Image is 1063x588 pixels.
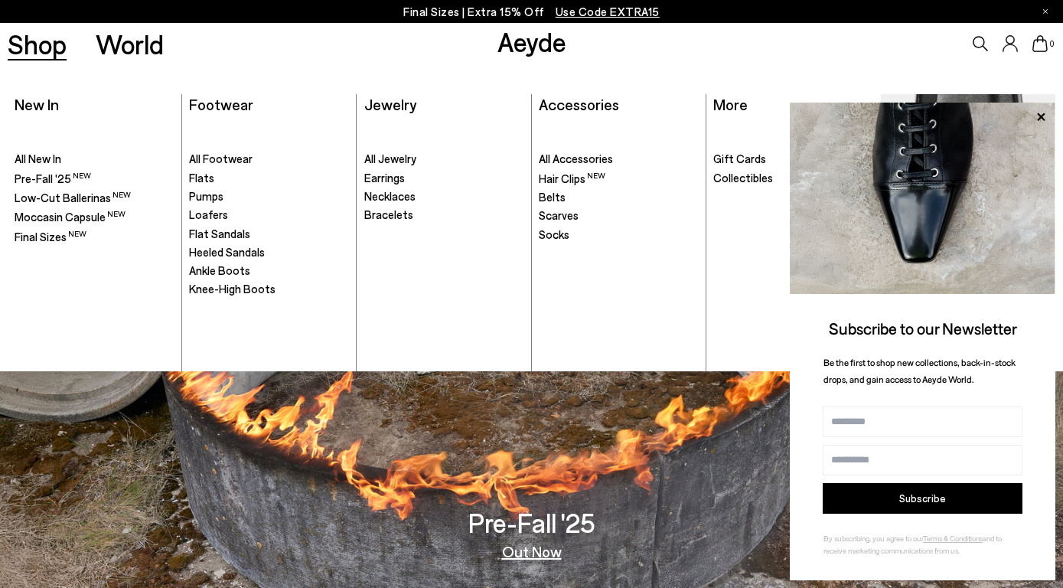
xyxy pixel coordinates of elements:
span: Scarves [539,208,579,222]
a: Aeyde [497,25,566,57]
span: Subscribe to our Newsletter [829,318,1017,338]
span: Pre-Fall '25 [15,171,91,185]
a: Low-Cut Ballerinas [15,190,174,206]
span: Moccasin Capsule [15,210,126,224]
a: Footwear [189,95,253,113]
a: Scarves [539,208,698,224]
span: Gift Cards [713,152,766,165]
img: Mobile_e6eede4d-78b8-4bd1-ae2a-4197e375e133_900x.jpg [882,94,1055,364]
a: Final Sizes [15,229,174,245]
a: Earrings [364,171,523,186]
a: Collectibles [713,171,873,186]
span: Necklaces [364,189,416,203]
a: Terms & Conditions [923,534,983,543]
img: ca3f721fb6ff708a270709c41d776025.jpg [790,103,1055,294]
a: Necklaces [364,189,523,204]
a: Out Now [502,544,562,559]
a: Shop [8,31,67,57]
a: Flats [189,171,348,186]
a: Knee-High Boots [189,282,348,297]
a: Belts [539,190,698,205]
span: Pumps [189,189,223,203]
span: Collectibles [713,171,773,185]
a: Gift Cards [713,152,873,167]
a: More [713,95,748,113]
span: Low-Cut Ballerinas [15,191,131,204]
span: Be the first to shop new collections, back-in-stock drops, and gain access to Aeyde World. [823,357,1016,385]
a: All New In [15,152,174,167]
span: Navigate to /collections/ss25-final-sizes [556,5,660,18]
span: By subscribing, you agree to our [823,534,923,543]
span: Flats [189,171,214,185]
span: All Accessories [539,152,613,165]
p: Final Sizes | Extra 15% Off [403,2,660,21]
h3: Pre-Fall '25 [468,509,595,536]
button: Subscribe [823,483,1022,514]
span: Hair Clips [539,171,605,185]
a: All Jewelry [364,152,523,167]
a: Socks [539,227,698,243]
a: Pre-Fall '25 [15,171,174,187]
span: Final Sizes [15,230,86,243]
span: All Footwear [189,152,253,165]
a: Accessories [539,95,619,113]
span: All Jewelry [364,152,416,165]
a: Loafers [189,207,348,223]
a: New In [15,95,59,113]
a: Bracelets [364,207,523,223]
span: Loafers [189,207,228,221]
a: 0 [1032,35,1048,52]
span: Socks [539,227,569,241]
span: Belts [539,190,566,204]
span: Heeled Sandals [189,245,265,259]
span: 0 [1048,40,1055,48]
span: Ankle Boots [189,263,250,277]
a: World [96,31,164,57]
span: Knee-High Boots [189,282,276,296]
a: Pumps [189,189,348,204]
a: All Footwear [189,152,348,167]
span: All New In [15,152,61,165]
a: Heeled Sandals [189,245,348,260]
a: All Accessories [539,152,698,167]
a: Moccasin Capsule [882,94,1055,364]
a: Moccasin Capsule [15,209,174,225]
a: Ankle Boots [189,263,348,279]
span: Earrings [364,171,405,185]
span: Flat Sandals [189,227,250,240]
a: Hair Clips [539,171,698,187]
a: Jewelry [364,95,416,113]
span: Bracelets [364,207,413,221]
a: Flat Sandals [189,227,348,242]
